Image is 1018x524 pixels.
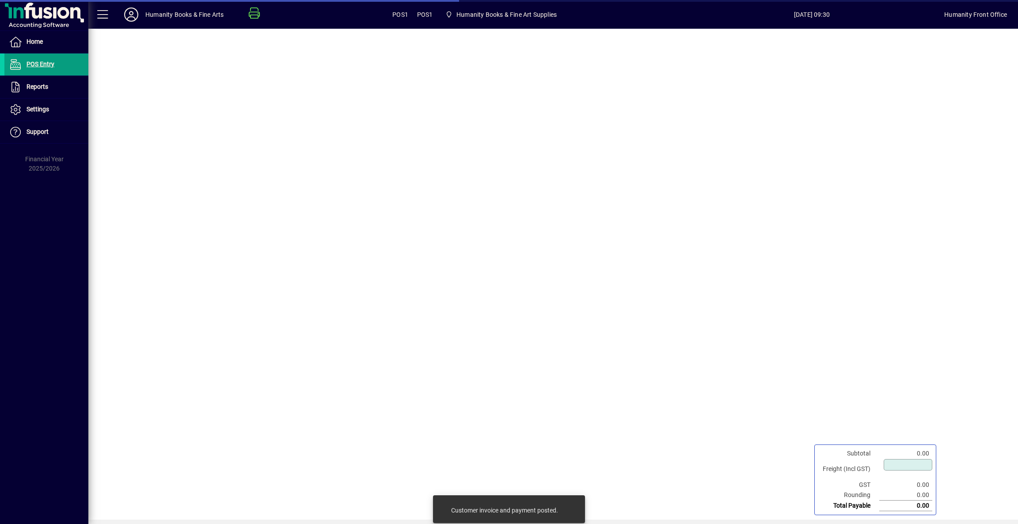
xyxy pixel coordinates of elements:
td: 0.00 [879,490,932,501]
button: Profile [117,7,145,23]
span: Settings [27,106,49,113]
div: Customer invoice and payment posted. [451,506,558,515]
td: GST [818,480,879,490]
span: Reports [27,83,48,90]
td: 0.00 [879,448,932,459]
span: Support [27,128,49,135]
span: [DATE] 09:30 [679,8,944,22]
td: Subtotal [818,448,879,459]
span: Home [27,38,43,45]
td: Total Payable [818,501,879,511]
span: POS1 [392,8,408,22]
div: Humanity Front Office [944,8,1007,22]
td: 0.00 [879,480,932,490]
div: Humanity Books & Fine Arts [145,8,224,22]
a: Reports [4,76,88,98]
span: POS Entry [27,61,54,68]
td: Freight (Incl GST) [818,459,879,480]
a: Home [4,31,88,53]
td: Rounding [818,490,879,501]
span: Humanity Books & Fine Art Supplies [456,8,557,22]
span: POS1 [417,8,433,22]
td: 0.00 [879,501,932,511]
a: Support [4,121,88,143]
span: Humanity Books & Fine Art Supplies [442,7,560,23]
a: Settings [4,99,88,121]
